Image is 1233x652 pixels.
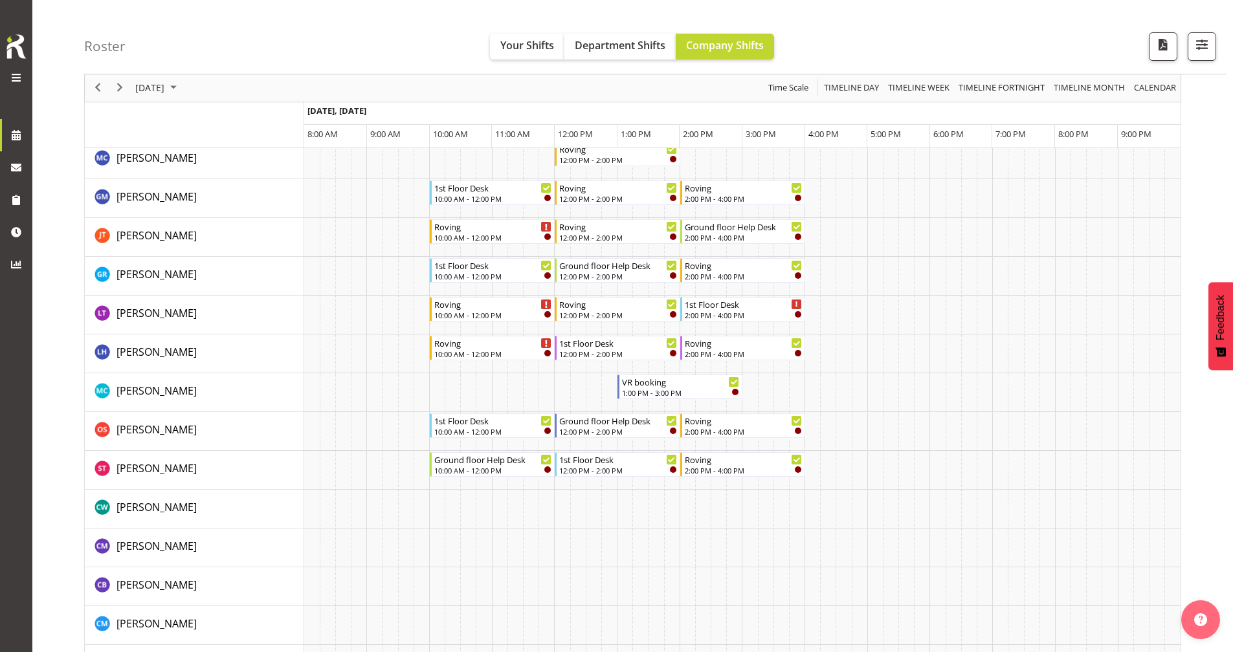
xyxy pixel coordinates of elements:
[434,465,551,475] div: 10:00 AM - 12:00 PM
[686,38,764,52] span: Company Shifts
[685,414,802,427] div: Roving
[307,128,338,140] span: 8:00 AM
[871,128,901,140] span: 5:00 PM
[555,142,680,166] div: Aurora Catu"s event - Roving Begin From Saturday, September 27, 2025 at 12:00:00 PM GMT+12:00 End...
[430,180,555,205] div: Gabriel McKay Smith"s event - 1st Floor Desk Begin From Saturday, September 27, 2025 at 10:00:00 ...
[555,258,680,283] div: Grace Roscoe-Squires"s event - Ground floor Help Desk Begin From Saturday, September 27, 2025 at ...
[559,336,676,349] div: 1st Floor Desk
[621,128,651,140] span: 1:00 PM
[117,189,197,204] a: [PERSON_NAME]
[886,80,952,96] button: Timeline Week
[1215,295,1227,340] span: Feedback
[685,349,802,359] div: 2:00 PM - 4:00 PM
[117,151,197,165] span: [PERSON_NAME]
[430,452,555,477] div: Saniya Thompson"s event - Ground floor Help Desk Begin From Saturday, September 27, 2025 at 10:00...
[370,128,401,140] span: 9:00 AM
[1052,80,1127,96] button: Timeline Month
[559,310,676,320] div: 12:00 PM - 2:00 PM
[434,349,551,359] div: 10:00 AM - 12:00 PM
[85,218,304,257] td: Glen Tomlinson resource
[434,193,551,204] div: 10:00 AM - 12:00 PM
[680,452,805,477] div: Saniya Thompson"s event - Roving Begin From Saturday, September 27, 2025 at 2:00:00 PM GMT+12:00 ...
[430,258,555,283] div: Grace Roscoe-Squires"s event - 1st Floor Desk Begin From Saturday, September 27, 2025 at 10:00:00...
[680,258,805,283] div: Grace Roscoe-Squires"s event - Roving Begin From Saturday, September 27, 2025 at 2:00:00 PM GMT+1...
[559,259,676,272] div: Ground floor Help Desk
[117,228,197,243] a: [PERSON_NAME]
[559,414,676,427] div: Ground floor Help Desk
[117,306,197,320] span: [PERSON_NAME]
[1208,282,1233,370] button: Feedback - Show survey
[676,34,774,60] button: Company Shifts
[685,426,802,437] div: 2:00 PM - 4:00 PM
[685,193,802,204] div: 2:00 PM - 4:00 PM
[555,336,680,360] div: Marion Hawkes"s event - 1st Floor Desk Begin From Saturday, September 27, 2025 at 12:00:00 PM GMT...
[555,180,680,205] div: Gabriel McKay Smith"s event - Roving Begin From Saturday, September 27, 2025 at 12:00:00 PM GMT+1...
[85,140,304,179] td: Aurora Catu resource
[117,384,197,398] span: [PERSON_NAME]
[117,499,197,515] a: [PERSON_NAME]
[117,578,197,592] span: [PERSON_NAME]
[495,128,530,140] span: 11:00 AM
[680,297,805,321] div: Lyndsay Tautari"s event - 1st Floor Desk Begin From Saturday, September 27, 2025 at 2:00:00 PM GM...
[622,387,739,398] div: 1:00 PM - 3:00 PM
[85,412,304,451] td: Olivia Stanley resource
[622,375,739,388] div: VR booking
[111,80,129,96] button: Next
[430,336,555,360] div: Marion Hawkes"s event - Roving Begin From Saturday, September 27, 2025 at 10:00:00 AM GMT+12:00 E...
[85,528,304,567] td: Chamique Mamolo resource
[559,298,676,310] div: Roving
[85,296,304,334] td: Lyndsay Tautari resource
[559,155,676,165] div: 12:00 PM - 2:00 PM
[109,74,131,102] div: next period
[823,80,880,96] span: Timeline Day
[430,297,555,321] div: Lyndsay Tautari"s event - Roving Begin From Saturday, September 27, 2025 at 10:00:00 AM GMT+12:00...
[89,80,107,96] button: Previous
[685,232,802,243] div: 2:00 PM - 4:00 PM
[685,181,802,194] div: Roving
[87,74,109,102] div: previous period
[957,80,1046,96] span: Timeline Fortnight
[564,34,676,60] button: Department Shifts
[559,220,676,233] div: Roving
[1052,80,1126,96] span: Timeline Month
[685,271,802,281] div: 2:00 PM - 4:00 PM
[559,232,676,243] div: 12:00 PM - 2:00 PM
[559,193,676,204] div: 12:00 PM - 2:00 PM
[85,606,304,645] td: Cindy Mulrooney resource
[117,577,197,592] a: [PERSON_NAME]
[117,422,197,437] span: [PERSON_NAME]
[117,461,197,476] a: [PERSON_NAME]
[558,128,593,140] span: 12:00 PM
[85,451,304,490] td: Saniya Thompson resource
[434,232,551,243] div: 10:00 AM - 12:00 PM
[434,298,551,310] div: Roving
[559,426,676,437] div: 12:00 PM - 2:00 PM
[117,538,197,554] a: [PERSON_NAME]
[555,413,680,438] div: Olivia Stanley"s event - Ground floor Help Desk Begin From Saturday, September 27, 2025 at 12:00:...
[134,80,166,96] span: [DATE]
[1133,80,1177,96] span: calendar
[430,219,555,244] div: Glen Tomlinson"s event - Roving Begin From Saturday, September 27, 2025 at 10:00:00 AM GMT+12:00 ...
[131,74,184,102] div: September 27, 2025
[434,181,551,194] div: 1st Floor Desk
[84,39,126,54] h4: Roster
[85,179,304,218] td: Gabriel McKay Smith resource
[822,80,882,96] button: Timeline Day
[685,310,802,320] div: 2:00 PM - 4:00 PM
[433,128,468,140] span: 10:00 AM
[500,38,554,52] span: Your Shifts
[559,142,676,155] div: Roving
[117,616,197,631] a: [PERSON_NAME]
[559,181,676,194] div: Roving
[85,373,304,412] td: Michelle Cunningham resource
[430,413,555,438] div: Olivia Stanley"s event - 1st Floor Desk Begin From Saturday, September 27, 2025 at 10:00:00 AM GM...
[117,539,197,553] span: [PERSON_NAME]
[85,490,304,528] td: Catherine Wilson resource
[1121,128,1151,140] span: 9:00 PM
[680,180,805,205] div: Gabriel McKay Smith"s event - Roving Begin From Saturday, September 27, 2025 at 2:00:00 PM GMT+12...
[434,336,551,349] div: Roving
[117,616,197,631] span: [PERSON_NAME]
[434,414,551,427] div: 1st Floor Desk
[434,453,551,466] div: Ground floor Help Desk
